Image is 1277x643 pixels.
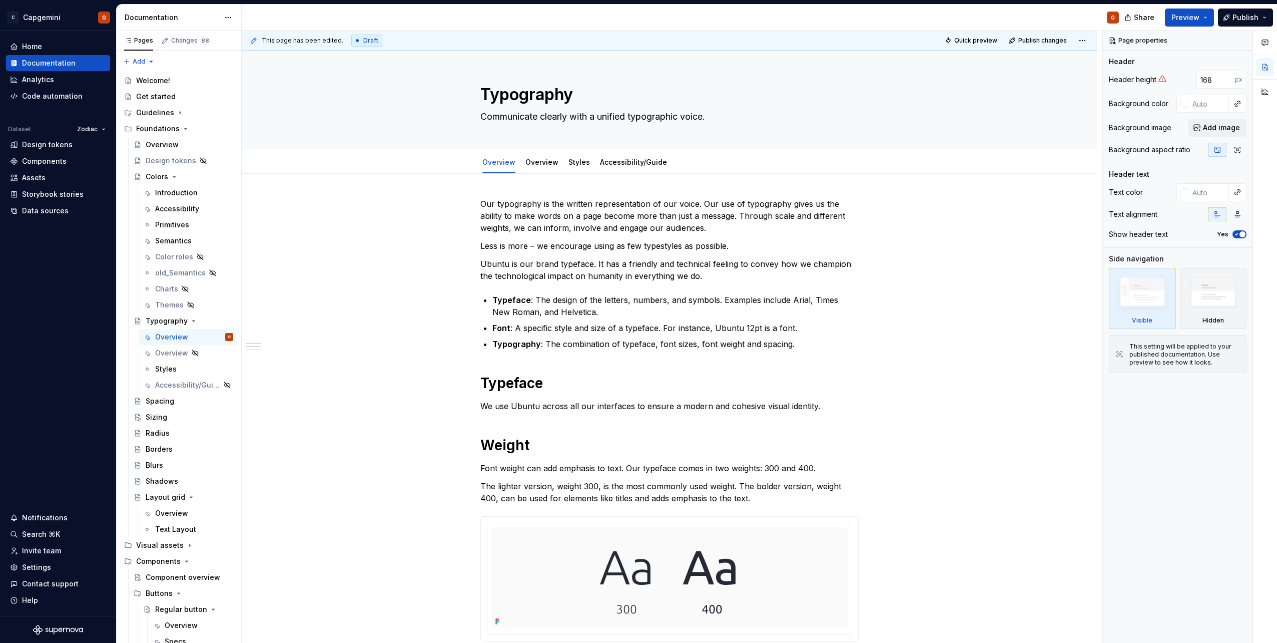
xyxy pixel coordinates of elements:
[146,412,167,422] div: Sizing
[492,338,859,350] p: : The combination of typeface, font sizes, font weight and spacing.
[22,91,83,101] div: Code automation
[120,89,237,105] a: Get started
[1111,14,1115,22] div: G
[124,37,153,45] div: Pages
[33,625,83,635] a: Supernova Logo
[155,348,188,358] div: Overview
[139,345,237,361] a: Overview
[6,510,110,526] button: Notifications
[102,14,106,22] div: G
[1235,76,1242,84] p: px
[146,140,179,150] div: Overview
[146,460,163,470] div: Blurs
[146,156,196,166] div: Design tokens
[1109,187,1143,197] div: Text color
[262,37,343,45] span: This page has been edited.
[22,156,67,166] div: Components
[139,249,237,265] a: Color roles
[136,124,180,134] div: Foundations
[1217,230,1228,238] label: Yes
[22,42,42,52] div: Home
[120,105,237,121] div: Guidelines
[596,151,671,172] div: Accessibility/Guide
[1109,254,1164,264] div: Side navigation
[6,170,110,186] a: Assets
[139,185,237,201] a: Introduction
[1203,123,1240,133] span: Add image
[6,39,110,55] a: Home
[1134,13,1154,23] span: Share
[22,595,38,605] div: Help
[149,617,237,633] a: Overview
[480,258,859,282] p: Ubuntu is our brand typeface. It has a friendly and technical feeling to convey how we champion t...
[1109,169,1149,179] div: Header text
[133,58,145,66] span: Add
[6,526,110,542] button: Search ⌘K
[1006,34,1071,48] button: Publish changes
[22,206,69,216] div: Data sources
[6,72,110,88] a: Analytics
[1119,9,1161,27] button: Share
[482,158,515,166] a: Overview
[139,361,237,377] a: Styles
[165,620,198,630] div: Overview
[120,537,237,553] div: Visual assets
[130,313,237,329] a: Typography
[1188,95,1229,113] input: Auto
[136,556,181,566] div: Components
[1218,9,1273,27] button: Publish
[22,58,76,68] div: Documentation
[6,203,110,219] a: Data sources
[146,572,220,582] div: Component overview
[1018,37,1067,45] span: Publish changes
[1109,209,1157,219] div: Text alignment
[120,121,237,137] div: Foundations
[22,513,68,523] div: Notifications
[1129,343,1240,367] div: This setting will be applied to your published documentation. Use preview to see how it looks.
[136,92,176,102] div: Get started
[1109,229,1168,239] div: Show header text
[600,158,667,166] a: Accessibility/Guide
[139,265,237,281] a: old_Semantics
[155,508,188,518] div: Overview
[942,34,1002,48] button: Quick preview
[1109,57,1134,67] div: Header
[6,186,110,202] a: Storybook stories
[146,316,188,326] div: Typography
[6,88,110,104] a: Code automation
[139,505,237,521] a: Overview
[130,569,237,585] a: Component overview
[155,252,193,262] div: Color roles
[130,585,237,601] div: Buttons
[23,13,61,23] div: Capgemini
[136,76,170,86] div: Welcome!
[478,151,519,172] div: Overview
[568,158,590,166] a: Styles
[1188,183,1229,201] input: Auto
[155,332,188,342] div: Overview
[139,201,237,217] a: Accessibility
[22,579,79,589] div: Contact support
[1188,119,1246,137] button: Add image
[130,153,237,169] a: Design tokens
[139,217,237,233] a: Primitives
[6,576,110,592] button: Contact support
[146,476,178,486] div: Shadows
[130,409,237,425] a: Sizing
[478,109,857,125] textarea: Communicate clearly with a unified typographic voice.
[130,137,237,153] a: Overview
[130,393,237,409] a: Spacing
[480,374,859,392] h1: Typeface
[130,489,237,505] a: Layout grid
[228,332,231,342] div: G
[954,37,997,45] span: Quick preview
[8,125,31,133] div: Dataset
[136,540,184,550] div: Visual assets
[1196,71,1235,89] input: Auto
[492,295,531,305] strong: Typeface
[155,236,192,246] div: Semantics
[22,546,61,556] div: Invite team
[22,75,54,85] div: Analytics
[1232,13,1258,23] span: Publish
[492,294,859,318] p: : The design of the letters, numbers, and symbols. Examples include Arial, Times New Roman, and H...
